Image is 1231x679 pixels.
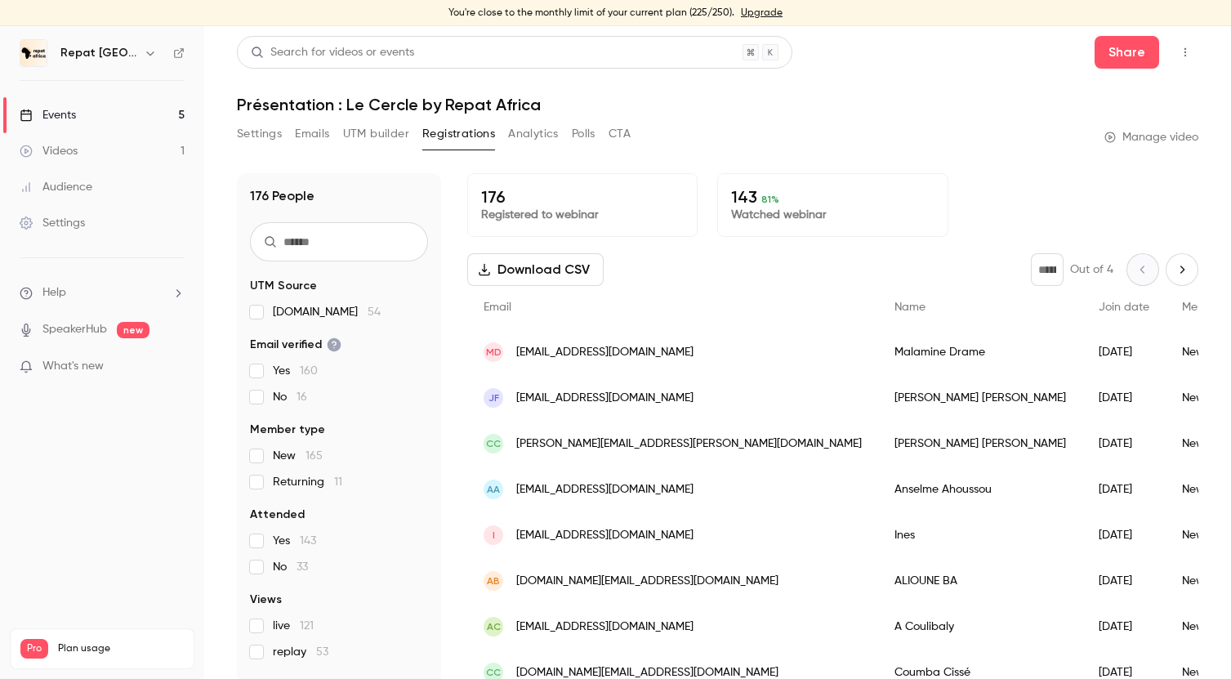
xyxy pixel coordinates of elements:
[237,95,1198,114] h1: Présentation : Le Cercle by Repat Africa
[58,642,184,655] span: Plan usage
[1095,36,1159,69] button: Share
[20,639,48,659] span: Pro
[484,302,511,313] span: Email
[1104,129,1198,145] a: Manage video
[42,284,66,302] span: Help
[609,121,631,147] button: CTA
[1070,261,1113,278] p: Out of 4
[273,533,316,549] span: Yes
[368,306,381,318] span: 54
[273,618,314,634] span: live
[273,474,342,490] span: Returning
[1082,512,1166,558] div: [DATE]
[273,559,308,575] span: No
[516,527,694,544] span: [EMAIL_ADDRESS][DOMAIN_NAME]
[297,391,307,403] span: 16
[1082,421,1166,467] div: [DATE]
[1082,329,1166,375] div: [DATE]
[251,44,414,61] div: Search for videos or events
[273,389,307,405] span: No
[334,476,342,488] span: 11
[250,422,325,438] span: Member type
[878,512,1082,558] div: Ines
[493,528,495,543] span: I
[300,535,316,547] span: 143
[273,304,381,320] span: [DOMAIN_NAME]
[250,337,341,353] span: Email verified
[117,322,149,338] span: new
[20,143,78,159] div: Videos
[481,207,684,223] p: Registered to webinar
[878,375,1082,421] div: [PERSON_NAME] [PERSON_NAME]
[237,121,282,147] button: Settings
[731,187,934,207] p: 143
[487,619,501,634] span: AC
[250,186,314,206] h1: 176 People
[878,467,1082,512] div: Anselme Ahoussou
[1082,558,1166,604] div: [DATE]
[343,121,409,147] button: UTM builder
[250,278,317,294] span: UTM Source
[20,215,85,231] div: Settings
[42,358,104,375] span: What's new
[295,121,329,147] button: Emails
[516,344,694,361] span: [EMAIL_ADDRESS][DOMAIN_NAME]
[20,40,47,66] img: Repat Africa
[1099,302,1149,313] span: Join date
[273,644,328,660] span: replay
[20,179,92,195] div: Audience
[481,187,684,207] p: 176
[250,592,282,608] span: Views
[878,421,1082,467] div: [PERSON_NAME] [PERSON_NAME]
[1082,604,1166,650] div: [DATE]
[508,121,559,147] button: Analytics
[422,121,495,147] button: Registrations
[878,558,1082,604] div: ALIOUNE BA
[1082,467,1166,512] div: [DATE]
[894,302,925,313] span: Name
[516,619,694,636] span: [EMAIL_ADDRESS][DOMAIN_NAME]
[761,194,779,205] span: 81 %
[516,573,778,590] span: [DOMAIN_NAME][EMAIL_ADDRESS][DOMAIN_NAME]
[516,390,694,407] span: [EMAIL_ADDRESS][DOMAIN_NAME]
[487,574,500,588] span: AB
[20,284,185,302] li: help-dropdown-opener
[1082,375,1166,421] div: [DATE]
[60,45,137,61] h6: Repat [GEOGRAPHIC_DATA]
[486,436,501,451] span: CC
[42,321,107,338] a: SpeakerHub
[731,207,934,223] p: Watched webinar
[486,345,502,360] span: MD
[572,121,595,147] button: Polls
[316,646,328,658] span: 53
[487,482,500,497] span: AA
[250,507,305,523] span: Attended
[306,450,323,462] span: 165
[467,253,604,286] button: Download CSV
[300,365,318,377] span: 160
[273,448,323,464] span: New
[878,329,1082,375] div: Malamine Drame
[488,391,499,405] span: jF
[878,604,1082,650] div: A Coulibaly
[20,107,76,123] div: Events
[1166,253,1198,286] button: Next page
[297,561,308,573] span: 33
[741,7,783,20] a: Upgrade
[516,436,862,453] span: [PERSON_NAME][EMAIL_ADDRESS][PERSON_NAME][DOMAIN_NAME]
[300,620,314,632] span: 121
[273,363,318,379] span: Yes
[165,360,185,374] iframe: Noticeable Trigger
[516,481,694,498] span: [EMAIL_ADDRESS][DOMAIN_NAME]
